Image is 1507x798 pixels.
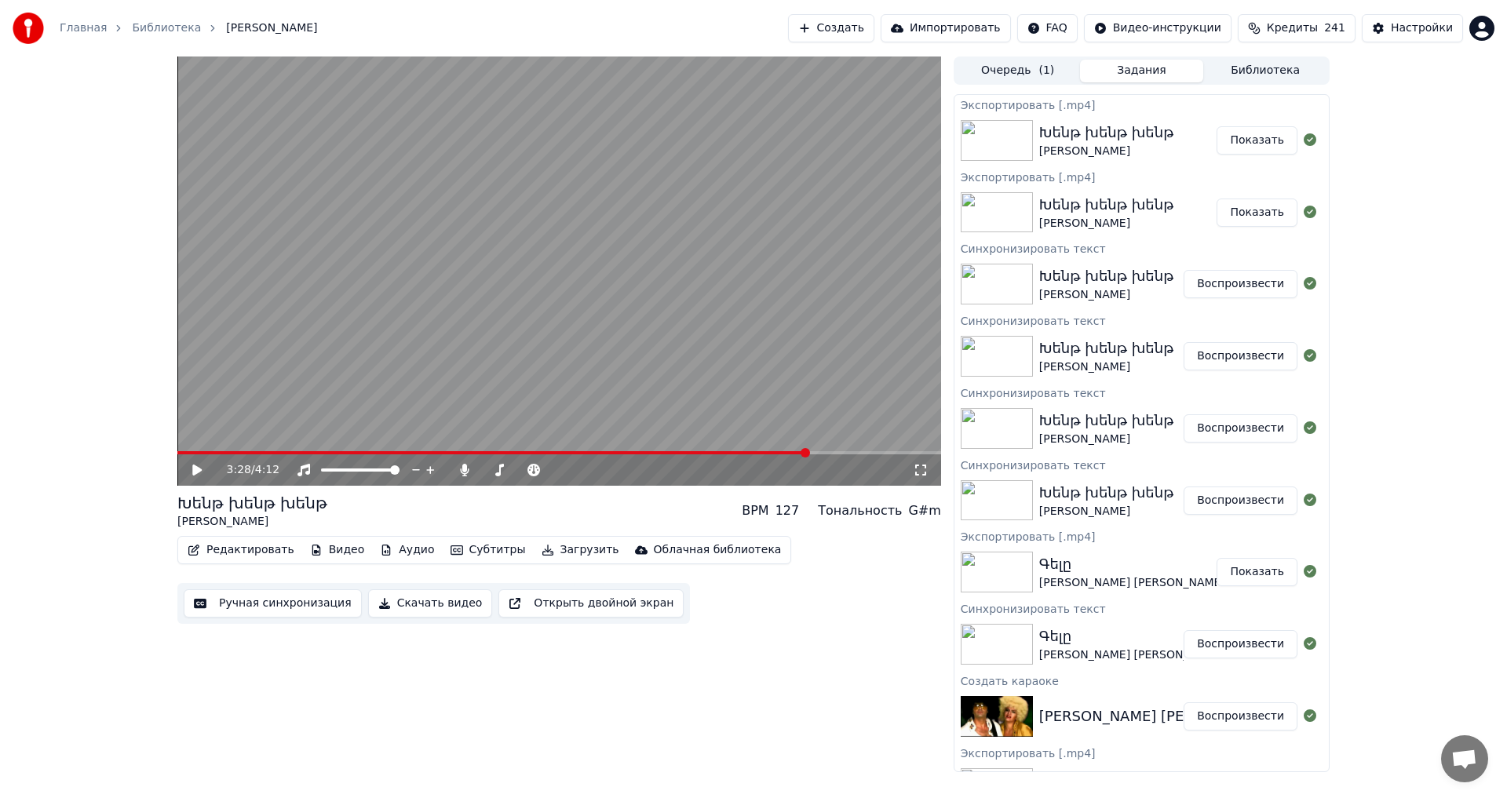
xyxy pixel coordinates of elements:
[226,20,317,36] span: [PERSON_NAME]
[1039,553,1225,575] div: Գելը
[954,239,1329,257] div: Синхронизировать текст
[444,539,532,561] button: Субтитры
[1039,265,1174,287] div: Խենթ խենթ խենթ
[368,589,493,618] button: Скачать видео
[1039,194,1174,216] div: Խենթ խենթ խենթ
[654,542,782,558] div: Облачная библиотека
[954,383,1329,402] div: Синхронизировать текст
[1039,337,1174,359] div: Խենթ խենթ խենթ
[954,599,1329,618] div: Синхронизировать текст
[1267,20,1318,36] span: Кредиты
[954,455,1329,474] div: Синхронизировать текст
[177,492,327,514] div: Խենթ խենթ խենթ
[255,462,279,478] span: 4:12
[1039,647,1225,663] div: [PERSON_NAME] [PERSON_NAME]
[1039,575,1225,591] div: [PERSON_NAME] [PERSON_NAME]
[908,501,940,520] div: G#m
[742,501,768,520] div: BPM
[1080,60,1204,82] button: Задания
[1184,486,1297,515] button: Воспроизвести
[1038,63,1054,78] span: ( 1 )
[1362,14,1463,42] button: Настройки
[1184,702,1297,731] button: Воспроизвести
[1217,558,1297,586] button: Показать
[1039,482,1174,504] div: Խենթ խենթ խենթ
[1324,20,1345,36] span: 241
[304,539,371,561] button: Видео
[1084,14,1232,42] button: Видео-инструкции
[775,501,800,520] div: 127
[956,60,1080,82] button: Очередь
[1391,20,1453,36] div: Настройки
[1039,432,1174,447] div: [PERSON_NAME]
[1217,126,1297,155] button: Показать
[1184,630,1297,658] button: Воспроизвести
[1039,122,1174,144] div: Խենթ խենթ խենթ
[1203,60,1327,82] button: Библиотека
[1039,359,1174,375] div: [PERSON_NAME]
[1184,270,1297,298] button: Воспроизвести
[132,20,201,36] a: Библиотека
[177,514,327,530] div: [PERSON_NAME]
[227,462,251,478] span: 3:28
[1184,414,1297,443] button: Воспроизвести
[1184,342,1297,370] button: Воспроизвести
[184,589,362,618] button: Ручная синхронизация
[60,20,318,36] nav: breadcrumb
[374,539,440,561] button: Аудио
[1441,735,1488,782] a: Open chat
[881,14,1011,42] button: Импортировать
[1039,216,1174,231] div: [PERSON_NAME]
[1217,199,1297,227] button: Показать
[498,589,684,618] button: Открыть двойной экран
[1017,14,1078,42] button: FAQ
[954,167,1329,186] div: Экспортировать [.mp4]
[1039,769,1128,791] div: Դառը սուրճ
[1039,625,1225,647] div: Գելը
[818,501,902,520] div: Тональность
[1039,144,1174,159] div: [PERSON_NAME]
[13,13,44,44] img: youka
[1238,14,1356,42] button: Кредиты241
[1039,504,1174,519] div: [PERSON_NAME]
[954,671,1329,690] div: Создать караоке
[954,527,1329,545] div: Экспортировать [.mp4]
[1039,410,1174,432] div: Խենթ խենթ խենթ
[954,311,1329,330] div: Синхронизировать текст
[954,95,1329,114] div: Экспортировать [.mp4]
[954,743,1329,762] div: Экспортировать [.mp4]
[227,462,265,478] div: /
[788,14,874,42] button: Создать
[535,539,626,561] button: Загрузить
[181,539,301,561] button: Редактировать
[1039,287,1174,303] div: [PERSON_NAME]
[60,20,107,36] a: Главная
